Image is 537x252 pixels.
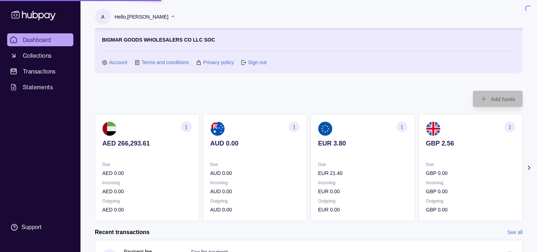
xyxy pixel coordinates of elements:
p: GBP 2.56 [426,139,516,147]
p: BIGMAR GOODS WHOLESALERS CO LLC SOC [102,36,215,44]
p: AUD 0.00 [210,139,300,147]
p: Outgoing [318,197,407,205]
span: Dashboard [23,35,51,44]
a: Collections [7,49,73,62]
a: Terms and conditions [142,58,189,66]
img: eu [318,122,332,136]
span: Statements [23,83,53,91]
p: AED 0.00 [102,187,192,195]
p: AUD 0.00 [210,206,300,214]
p: AUD 0.00 [210,187,300,195]
a: See all [507,228,523,236]
a: Support [7,220,73,235]
p: Due [426,161,516,168]
img: au [210,122,225,136]
p: Hello, [PERSON_NAME] [114,13,169,21]
p: AED 266,293.61 [102,139,192,147]
p: Due [318,161,407,168]
a: Statements [7,81,73,94]
p: Due [210,161,300,168]
p: Incoming [102,179,192,187]
p: Due [102,161,192,168]
a: Privacy policy [203,58,234,66]
span: Add funds [491,96,516,102]
p: EUR 0.00 [318,206,407,214]
a: Transactions [7,65,73,78]
p: AUD 0.00 [210,169,300,177]
p: EUR 21.40 [318,169,407,177]
p: AED 0.00 [102,206,192,214]
div: Support [21,223,42,231]
img: gb [426,122,440,136]
p: GBP 0.00 [426,187,516,195]
p: GBP 0.00 [426,169,516,177]
a: Account [109,58,127,66]
p: Incoming [318,179,407,187]
a: Sign out [248,58,266,66]
span: Transactions [23,67,56,76]
a: Dashboard [7,33,73,46]
span: Collections [23,51,52,60]
p: Outgoing [102,197,192,205]
p: Incoming [210,179,300,187]
button: Add funds [473,91,523,107]
p: Incoming [426,179,516,187]
p: Outgoing [426,197,516,205]
p: GBP 0.00 [426,206,516,214]
img: ae [102,122,117,136]
h2: Recent transactions [95,228,150,236]
p: AED 0.00 [102,169,192,177]
p: A [101,13,104,21]
p: EUR 3.80 [318,139,407,147]
p: EUR 0.00 [318,187,407,195]
p: Outgoing [210,197,300,205]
